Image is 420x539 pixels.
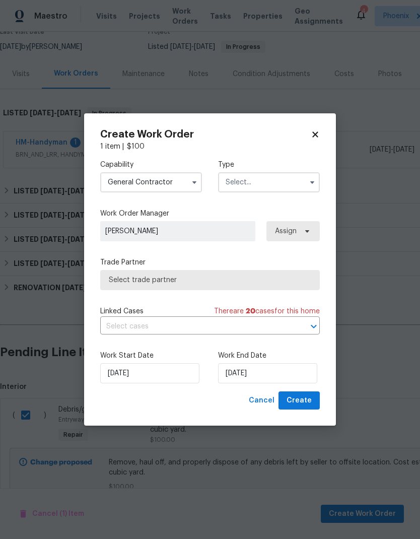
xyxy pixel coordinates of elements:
[109,275,311,285] span: Select trade partner
[275,226,297,236] span: Assign
[100,129,311,140] h2: Create Work Order
[245,391,278,410] button: Cancel
[306,176,318,188] button: Show options
[100,209,320,219] label: Work Order Manager
[214,306,320,316] span: There are case s for this home
[218,363,317,383] input: M/D/YYYY
[100,172,202,192] input: Select...
[218,172,320,192] input: Select...
[100,351,202,361] label: Work Start Date
[100,257,320,267] label: Trade Partner
[287,394,312,407] span: Create
[100,160,202,170] label: Capability
[218,160,320,170] label: Type
[278,391,320,410] button: Create
[249,394,274,407] span: Cancel
[188,176,200,188] button: Show options
[246,308,255,315] span: 20
[100,306,144,316] span: Linked Cases
[105,226,250,236] span: [PERSON_NAME]
[100,363,199,383] input: M/D/YYYY
[218,351,320,361] label: Work End Date
[127,143,145,150] span: $ 100
[100,319,292,334] input: Select cases
[307,319,321,333] button: Open
[100,142,320,152] div: 1 item |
